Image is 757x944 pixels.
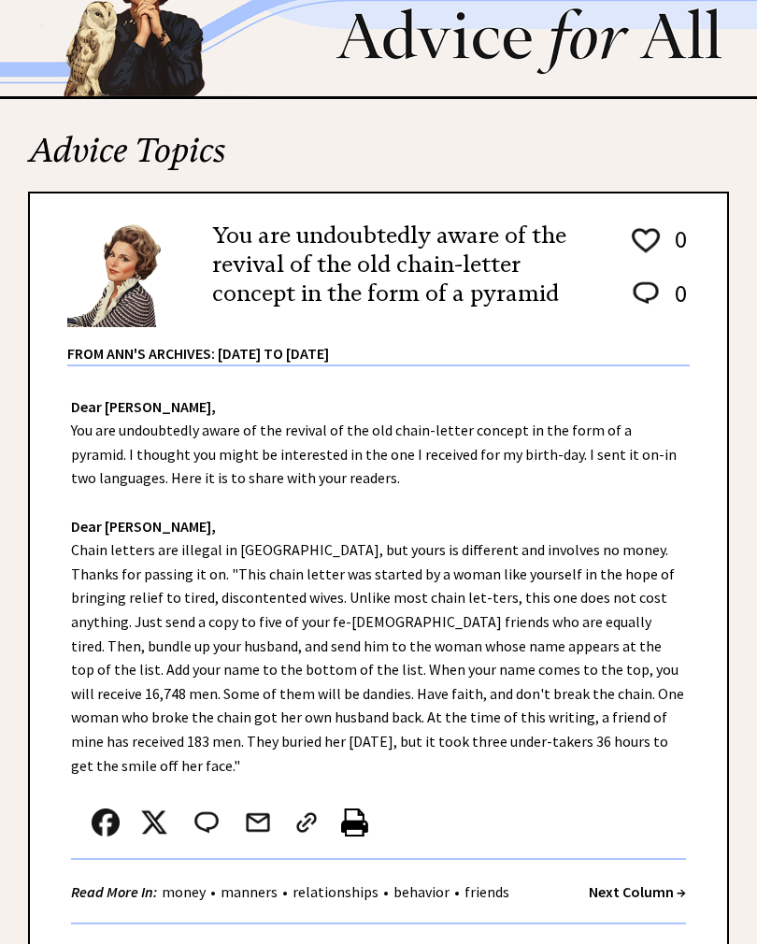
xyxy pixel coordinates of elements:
[293,808,321,837] img: link_02.png
[157,882,210,901] a: money
[71,397,216,416] strong: Dear [PERSON_NAME],
[140,808,168,837] img: x_small.png
[288,882,383,901] a: relationships
[30,366,727,944] div: You are undoubtedly aware of the revival of the old chain-letter concept in the form of a pyramid...
[629,279,663,308] img: message_round%202.png
[244,808,272,837] img: mail.png
[71,882,157,901] strong: Read More In:
[629,224,663,257] img: heart_outline%201.png
[665,278,688,327] td: 0
[216,882,282,901] a: manners
[341,808,368,837] img: printer%20icon.png
[92,808,120,837] img: facebook.png
[212,222,601,309] h2: You are undoubtedly aware of the revival of the old chain-letter concept in the form of a pyramid
[589,882,686,901] a: Next Column →
[389,882,454,901] a: behavior
[28,128,729,192] h2: Advice Topics
[460,882,514,901] a: friends
[71,517,216,536] strong: Dear [PERSON_NAME],
[67,222,184,327] img: Ann6%20v2%20small.png
[71,880,514,904] div: • • • •
[191,808,222,837] img: message_round%202.png
[67,329,690,365] div: From Ann's Archives: [DATE] to [DATE]
[665,223,688,276] td: 0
